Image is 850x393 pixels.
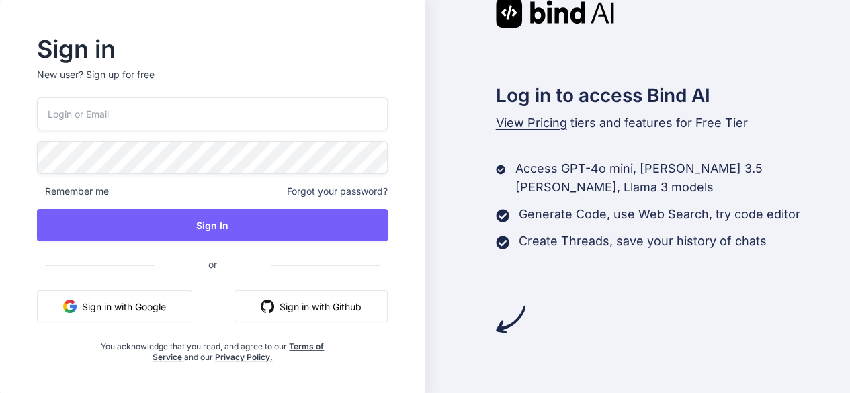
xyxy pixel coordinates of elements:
p: Access GPT-4o mini, [PERSON_NAME] 3.5 [PERSON_NAME], Llama 3 models [515,159,850,197]
span: or [155,248,271,281]
img: github [261,300,274,313]
img: arrow [496,304,525,334]
a: Privacy Policy. [215,352,273,362]
div: You acknowledge that you read, and agree to our and our [95,333,329,363]
p: Create Threads, save your history of chats [519,232,767,251]
button: Sign in with Github [235,290,388,322]
span: Forgot your password? [287,185,388,198]
p: New user? [37,68,388,97]
a: Terms of Service [153,341,325,362]
div: Sign up for free [86,68,155,81]
input: Login or Email [37,97,388,130]
p: Generate Code, use Web Search, try code editor [519,205,800,224]
span: View Pricing [496,116,567,130]
button: Sign In [37,209,388,241]
button: Sign in with Google [37,290,192,322]
img: google [63,300,77,313]
span: Remember me [37,185,109,198]
h2: Sign in [37,38,388,60]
